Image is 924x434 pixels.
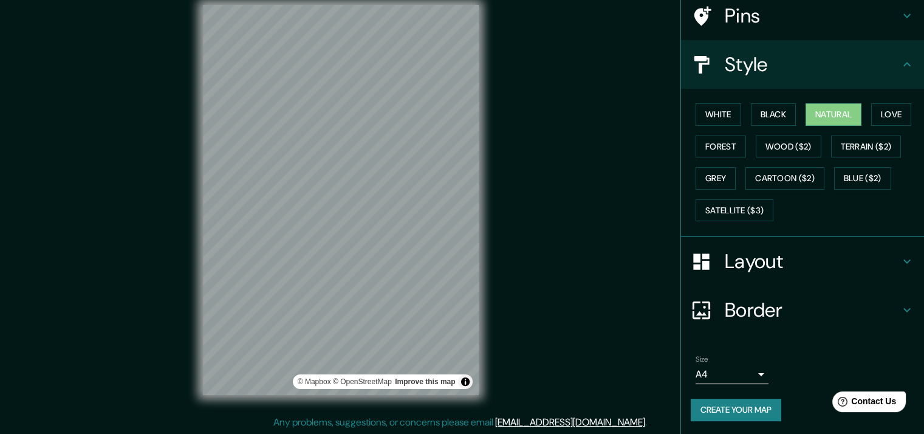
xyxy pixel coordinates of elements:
button: Grey [696,167,736,190]
a: Mapbox [298,377,331,386]
h4: Pins [725,4,900,28]
button: Cartoon ($2) [745,167,824,190]
div: Border [681,286,924,334]
div: Layout [681,237,924,286]
h4: Border [725,298,900,322]
button: Love [871,103,911,126]
div: . [649,415,651,430]
button: Forest [696,136,746,158]
button: White [696,103,741,126]
button: Satellite ($3) [696,199,773,222]
button: Black [751,103,796,126]
div: . [647,415,649,430]
div: Style [681,40,924,89]
button: Natural [806,103,861,126]
a: [EMAIL_ADDRESS][DOMAIN_NAME] [495,416,645,429]
label: Size [696,354,708,365]
button: Toggle attribution [458,374,473,389]
button: Create your map [691,399,781,421]
button: Blue ($2) [834,167,891,190]
button: Terrain ($2) [831,136,902,158]
canvas: Map [203,5,479,395]
h4: Layout [725,249,900,274]
a: OpenStreetMap [333,377,392,386]
div: A4 [696,365,768,384]
button: Wood ($2) [756,136,821,158]
p: Any problems, suggestions, or concerns please email . [273,415,647,430]
iframe: Help widget launcher [816,387,911,421]
h4: Style [725,52,900,77]
a: Map feedback [395,377,455,386]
